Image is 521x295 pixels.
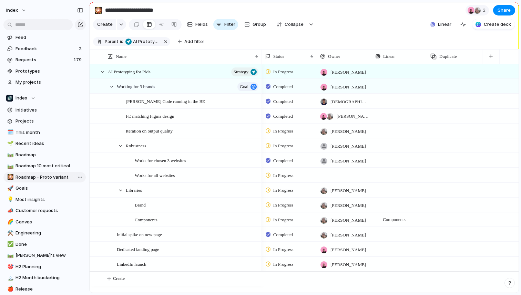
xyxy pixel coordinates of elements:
[337,113,369,120] span: [PERSON_NAME] , [PERSON_NAME]
[3,194,86,205] a: 💡Most insights
[97,21,113,28] span: Create
[3,206,86,216] a: 📣Customer requests
[330,217,366,224] span: [PERSON_NAME]
[16,79,83,86] span: My projects
[213,19,238,30] button: Filter
[428,19,454,30] button: Linear
[472,19,515,30] button: Create deck
[16,34,83,41] span: Feed
[498,7,511,14] span: Share
[184,19,211,30] button: Fields
[16,45,77,52] span: Feedback
[3,172,86,182] div: 🎇Roadmap - Proto variant
[7,151,12,159] div: 🛤️
[120,39,123,45] span: is
[79,45,83,52] span: 3
[6,274,13,281] button: 🏔️
[7,173,12,181] div: 🎇
[3,161,86,171] a: 🛤️Roadmap 10 most critical
[253,21,266,28] span: Group
[273,157,293,164] span: Completed
[7,263,12,271] div: 🎯
[438,21,451,28] span: Linear
[7,196,12,203] div: 💡
[7,229,12,237] div: ⚒️
[16,230,83,236] span: Engineering
[16,107,83,114] span: Initiatives
[3,116,86,126] a: Projects
[6,151,13,158] button: 🛤️
[6,207,13,214] button: 📣
[133,39,160,45] span: AI Prototyping for PMs
[6,252,13,259] button: 🛤️
[7,128,12,136] div: 🗓️
[375,213,406,226] span: Components
[16,286,83,293] span: Release
[3,239,86,250] a: ✅Done
[330,246,366,253] span: [PERSON_NAME]
[93,5,104,16] button: 🎇
[3,262,86,272] div: 🎯H2 Planning
[3,55,86,65] a: Requests179
[3,138,86,149] div: 🌱Recent ideas
[7,162,12,170] div: 🛤️
[116,53,126,60] span: Name
[330,261,366,268] span: [PERSON_NAME]
[285,21,304,28] span: Collapse
[7,218,12,226] div: 🌈
[3,5,30,16] button: Index
[3,284,86,294] a: 🍎Release
[16,252,83,259] span: [PERSON_NAME]'s view
[16,95,27,102] span: Index
[3,32,86,43] a: Feed
[3,273,86,283] div: 🏔️H2 Month bucketing
[16,174,83,181] span: Roadmap - Proto variant
[113,275,125,282] span: Create
[3,66,86,76] a: Prototypes
[328,53,340,60] span: Owner
[16,241,83,248] span: Done
[273,113,293,120] span: Completed
[273,231,293,238] span: Completed
[273,217,294,223] span: In Progress
[16,185,83,192] span: Goals
[6,7,18,14] span: Index
[3,183,86,193] a: 🚀Goals
[117,230,162,238] span: Initial spike on new page
[16,129,83,136] span: This month
[273,172,294,179] span: In Progress
[6,230,13,236] button: ⚒️
[3,127,86,138] div: 🗓️This month
[330,232,366,239] span: [PERSON_NAME]
[6,263,13,270] button: 🎯
[16,68,83,75] span: Prototypes
[125,39,160,45] span: AI Prototyping for PMs
[16,274,83,281] span: H2 Month bucketing
[3,150,86,160] a: 🛤️Roadmap
[3,77,86,87] a: My projects
[16,196,83,203] span: Most insights
[3,250,86,261] a: 🛤️[PERSON_NAME]'s view
[7,185,12,192] div: 🚀
[272,19,307,30] button: Collapse
[483,7,488,14] span: 2
[135,156,186,164] span: Works for chosen 3 websites
[6,129,13,136] button: 🗓️
[6,219,13,225] button: 🌈
[16,219,83,225] span: Canvas
[273,261,294,268] span: In Progress
[16,207,83,214] span: Customer requests
[124,38,161,45] button: AI Prototyping for PMs
[94,6,102,15] div: 🎇
[3,44,86,54] a: Feedback3
[224,21,235,28] span: Filter
[16,140,83,147] span: Recent ideas
[3,217,86,227] a: 🌈Canvas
